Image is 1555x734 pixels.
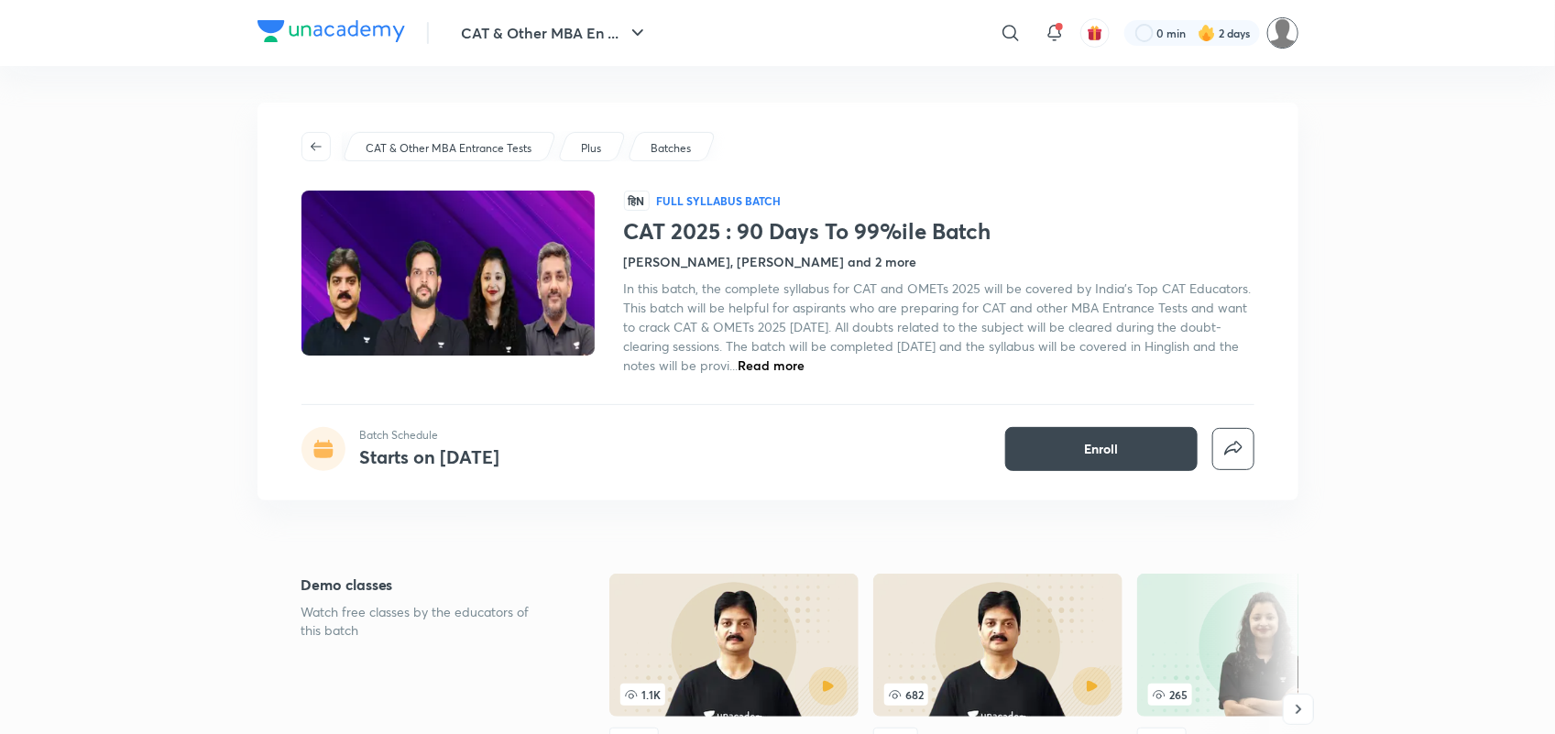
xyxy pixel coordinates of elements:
[577,140,604,157] a: Plus
[1148,684,1192,706] span: 265
[624,252,917,271] h4: [PERSON_NAME], [PERSON_NAME] and 2 more
[1267,17,1298,49] img: Coolm
[1084,440,1118,458] span: Enroll
[362,140,534,157] a: CAT & Other MBA Entrance Tests
[257,20,405,47] a: Company Logo
[1087,25,1103,41] img: avatar
[620,684,665,706] span: 1.1K
[360,427,500,444] p: Batch Schedule
[884,684,928,706] span: 682
[451,15,660,51] button: CAT & Other MBA En ...
[1080,18,1110,48] button: avatar
[624,218,1254,245] h1: CAT 2025 : 90 Days To 99%ile Batch
[581,140,601,157] p: Plus
[301,603,551,640] p: Watch free classes by the educators of this batch
[624,279,1252,374] span: In this batch, the complete syllabus for CAT and OMETs 2025 will be covered by India's Top CAT Ed...
[651,140,691,157] p: Batches
[257,20,405,42] img: Company Logo
[360,444,500,469] h4: Starts on [DATE]
[647,140,694,157] a: Batches
[301,574,551,596] h5: Demo classes
[366,140,531,157] p: CAT & Other MBA Entrance Tests
[1198,24,1216,42] img: streak
[657,193,782,208] p: Full Syllabus Batch
[739,356,805,374] span: Read more
[624,191,650,211] span: हिN
[298,189,597,357] img: Thumbnail
[1005,427,1198,471] button: Enroll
